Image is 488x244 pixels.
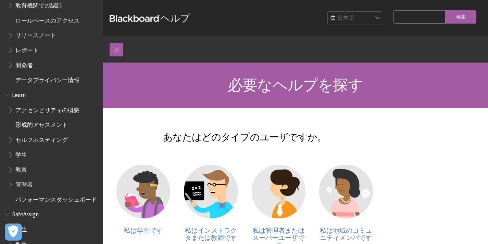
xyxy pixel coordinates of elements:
[15,74,79,84] span: データプライバシー情報
[328,12,383,25] select: Site Language Selector
[15,164,27,173] span: 教員
[319,165,373,218] img: コミュニティメンバ
[15,134,68,143] span: セルフホスティング
[124,227,163,234] span: 私は学生です
[228,76,363,94] span: 必要なヘルプを探す
[184,165,238,218] img: インストラクタ
[15,44,39,54] span: レポート
[446,10,476,24] input: 検索
[15,15,79,24] span: ロールベースのアクセス
[185,227,237,242] span: 私はインストラクタまたは教師です
[4,89,99,205] nav: Book outline for Blackboard Learn Help
[12,208,39,218] span: SafeAssign
[110,12,190,24] a: Blackboardヘルプ
[15,119,68,128] span: 形成的アセスメント
[12,89,26,98] span: Learn
[320,227,372,242] span: 私は地域のコミュニティメンバです
[15,194,97,203] span: パフォーマンスダッシュボード
[110,15,160,22] strong: Blackboard
[252,165,305,218] img: 管理者
[5,223,22,241] button: 優先設定センターを開く
[15,179,33,188] span: 管理者
[110,122,380,144] h2: あなたはどのタイプのユーザですか。
[116,165,170,218] img: 受講者
[15,149,27,158] span: 学生
[15,59,33,69] span: 開発者
[15,104,79,113] span: アクセシビリティの概要
[15,30,56,39] span: リリースノート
